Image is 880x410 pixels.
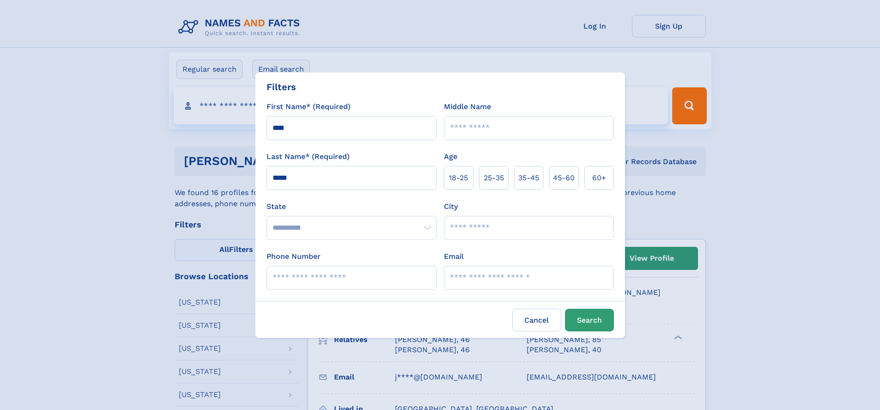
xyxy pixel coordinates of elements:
button: Search [565,309,614,331]
span: 25‑35 [484,172,504,184]
label: First Name* (Required) [267,101,351,112]
label: State [267,201,437,212]
label: Phone Number [267,251,321,262]
label: Cancel [512,309,561,331]
span: 35‑45 [518,172,539,184]
label: City [444,201,458,212]
span: 18‑25 [449,172,468,184]
label: Last Name* (Required) [267,151,350,162]
label: Age [444,151,457,162]
div: Filters [267,80,296,94]
span: 60+ [592,172,606,184]
label: Middle Name [444,101,491,112]
label: Email [444,251,464,262]
span: 45‑60 [553,172,575,184]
